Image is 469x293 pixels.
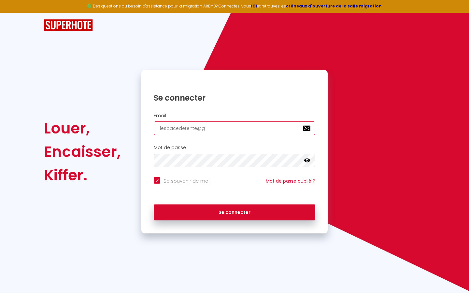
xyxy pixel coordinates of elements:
[154,145,315,150] h2: Mot de passe
[154,93,315,103] h1: Se connecter
[44,117,121,140] div: Louer,
[154,204,315,221] button: Se connecter
[154,113,315,119] h2: Email
[44,140,121,163] div: Encaisser,
[286,3,382,9] a: créneaux d'ouverture de la salle migration
[266,178,315,184] a: Mot de passe oublié ?
[44,19,93,31] img: SuperHote logo
[251,3,257,9] a: ICI
[5,3,25,22] button: Ouvrir le widget de chat LiveChat
[154,121,315,135] input: Ton Email
[44,163,121,187] div: Kiffer.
